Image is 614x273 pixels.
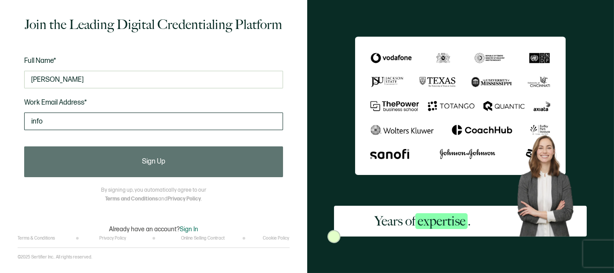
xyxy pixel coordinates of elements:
a: Online Selling Contract [181,236,225,241]
h1: Join the Leading Digital Credentialing Platform [25,16,282,33]
img: Sertifier Signup [327,230,341,243]
img: Sertifier Signup - Years of <span class="strong-h">expertise</span>. [355,36,566,175]
span: Work Email Address* [24,98,87,107]
input: Jane Doe [24,71,283,88]
h2: Years of . [374,212,471,230]
span: Sign Up [142,158,165,165]
span: expertise [415,213,468,229]
a: Terms and Conditions [105,196,158,202]
img: Sertifier Signup - Years of <span class="strong-h">expertise</span>. Hero [511,130,587,237]
a: Cookie Policy [263,236,290,241]
a: Privacy Policy [167,196,201,202]
a: Privacy Policy [99,236,126,241]
p: ©2025 Sertifier Inc.. All rights reserved. [18,255,92,260]
span: Full Name* [24,57,56,65]
input: Enter your work email address [24,113,283,130]
p: Already have an account? [109,226,198,233]
p: By signing up, you automatically agree to our and . [101,186,206,204]
span: Sign In [180,226,198,233]
button: Sign Up [24,146,283,177]
a: Terms & Conditions [18,236,55,241]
